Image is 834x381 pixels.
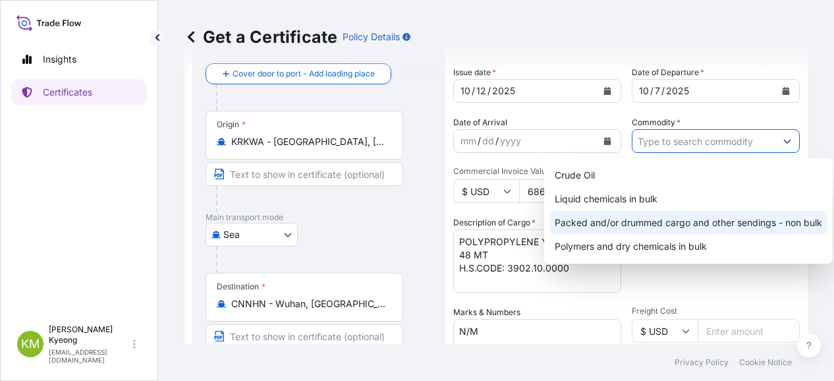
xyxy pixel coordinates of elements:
[549,211,827,235] div: Packed and/or drummed cargo and other sendings - non bulk
[43,86,92,99] p: Certificates
[549,163,827,187] div: Crude Oil
[499,133,522,149] div: year,
[233,67,375,80] span: Cover door to port - Add loading place
[632,129,775,153] input: Type to search commodity
[632,116,681,129] label: Commodity
[549,187,827,211] div: Liquid chemicals in bulk
[665,83,690,99] div: year,
[597,131,618,152] button: Calendar
[453,306,520,319] label: Marks & Numbers
[453,216,536,229] label: Description of Cargo
[478,133,481,149] div: /
[206,324,403,348] input: Text to appear on certificate
[206,223,298,247] button: Select transport
[698,319,800,343] input: Enter amount
[475,83,487,99] div: day,
[217,119,246,130] div: Origin
[491,83,516,99] div: year,
[487,83,491,99] div: /
[217,281,265,292] div: Destination
[343,30,400,44] p: Policy Details
[638,83,650,99] div: month,
[481,133,495,149] div: day,
[650,83,653,99] div: /
[739,357,792,368] p: Cookie Notice
[472,83,475,99] div: /
[206,162,403,186] input: Text to appear on certificate
[775,129,799,153] button: Show suggestions
[231,135,387,148] input: Origin
[459,133,478,149] div: month,
[495,133,499,149] div: /
[597,80,618,102] button: Calendar
[653,83,661,99] div: day,
[675,357,729,368] p: Privacy Policy
[231,297,387,310] input: Destination
[549,163,827,258] div: Suggestions
[184,26,337,47] p: Get a Certificate
[549,235,827,258] div: Polymers and dry chemicals in bulk
[453,116,507,129] span: Date of Arrival
[21,337,40,351] span: KM
[519,179,621,203] input: Enter amount
[206,212,432,223] p: Main transport mode
[661,83,665,99] div: /
[632,306,800,316] span: Freight Cost
[453,166,621,177] span: Commercial Invoice Value
[775,80,796,102] button: Calendar
[459,83,472,99] div: month,
[223,228,240,241] span: Sea
[43,53,76,66] p: Insights
[49,324,130,345] p: [PERSON_NAME] Kyeong
[49,348,130,364] p: [EMAIL_ADDRESS][DOMAIN_NAME]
